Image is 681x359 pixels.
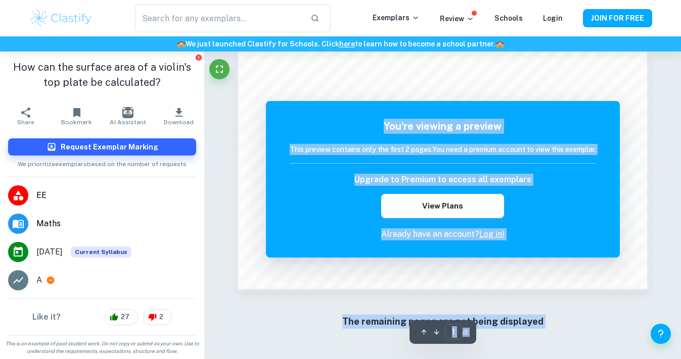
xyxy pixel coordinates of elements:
input: Search for any exemplars... [135,4,302,32]
h5: You're viewing a preview [290,119,596,134]
h6: Upgrade to Premium to access all exemplars [354,174,531,186]
h6: We just launched Clastify for Schools. Click to learn how to become a school partner. [2,38,679,49]
a: Schools [494,14,523,22]
span: AI Assistant [110,119,146,126]
div: 27 [105,309,138,325]
span: Download [164,119,194,126]
span: Maths [36,218,196,230]
h6: Like it? [32,311,61,323]
span: This is an example of past student work. Do not copy or submit as your own. Use to understand the... [4,340,200,355]
button: Download [153,102,204,130]
a: here [339,40,355,48]
button: Bookmark [51,102,102,130]
button: Report issue [195,54,202,61]
span: Share [17,119,34,126]
span: EE [36,189,196,201]
p: Review [440,13,474,24]
h6: Request Exemplar Marking [61,141,158,152]
span: 2 [154,312,169,322]
button: JOIN FOR FREE [583,9,652,27]
span: 27 [115,312,135,322]
a: Log in! [479,229,505,239]
button: Request Exemplar Marking [8,138,196,156]
div: This exemplar is based on the current syllabus. Feel free to refer to it for inspiration/ideas wh... [71,246,131,258]
span: Current Syllabus [71,246,131,258]
span: 🏫 [177,40,186,48]
h6: The remaining pages are not being displayed [258,315,626,329]
img: Clastify logo [29,8,94,28]
button: Help and Feedback [651,324,671,344]
p: A [36,274,42,286]
h6: This preview contains only the first 2 pages. You need a premium account to view this exemplar. [290,144,596,155]
span: Bookmark [61,119,92,126]
span: We prioritize exemplars based on the number of requests [18,156,187,169]
div: 2 [143,309,172,325]
span: 🏫 [495,40,504,48]
button: Fullscreen [209,59,230,79]
span: / 2 [463,328,468,337]
img: AI Assistant [122,107,133,118]
h1: How can the surface area of a violin's top plate be calculated? [8,60,196,90]
span: [DATE] [36,246,63,258]
button: AI Assistant [102,102,153,130]
p: Exemplars [373,12,420,23]
button: View Plans [381,194,504,218]
a: Login [543,14,563,22]
p: Already have an account? [290,228,596,240]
